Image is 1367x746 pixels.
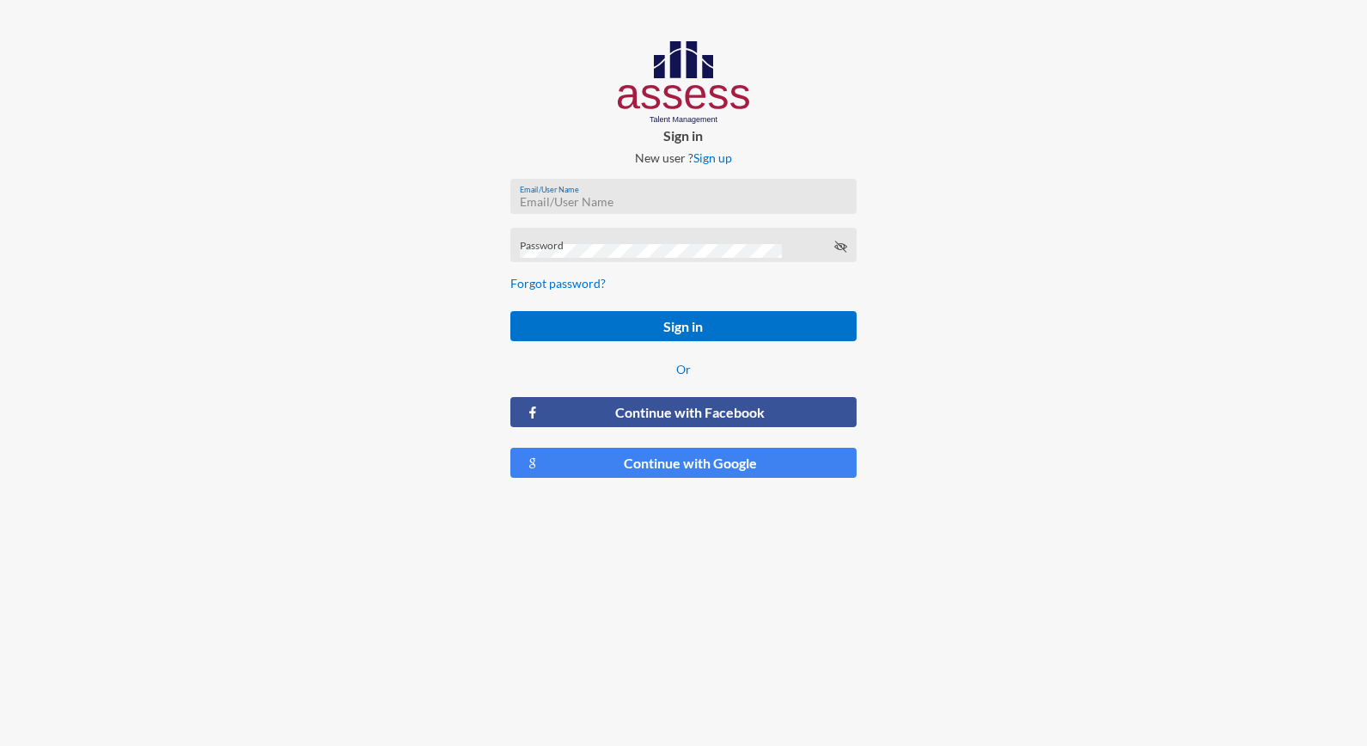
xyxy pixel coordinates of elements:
[520,195,847,209] input: Email/User Name
[497,127,870,144] p: Sign in
[510,448,856,478] button: Continue with Google
[510,311,856,341] button: Sign in
[510,276,606,290] a: Forgot password?
[510,397,856,427] button: Continue with Facebook
[497,150,870,165] p: New user ?
[693,150,732,165] a: Sign up
[618,41,749,124] img: AssessLogoo.svg
[510,362,856,376] p: Or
